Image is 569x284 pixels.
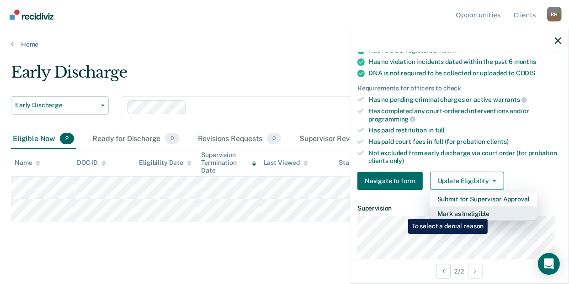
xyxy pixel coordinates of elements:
[339,159,358,167] div: Status
[298,129,382,149] div: Supervisor Review
[10,10,53,20] img: Recidiviz
[430,206,537,221] button: Mark as Ineligible
[368,107,561,123] div: Has completed any court-ordered interventions and/or
[487,138,509,145] span: clients)
[430,172,504,190] button: Update Eligibility
[368,69,561,77] div: DNA is not required to be collected or uploaded to
[390,157,404,164] span: only)
[11,129,76,149] div: Eligible Now
[516,69,535,77] span: CODIS
[165,133,179,145] span: 0
[430,192,537,221] div: Dropdown Menu
[368,58,561,66] div: Has no violation incidents dated within the past 6
[368,116,415,123] span: programming
[368,138,561,146] div: Has paid court fees in full (for probation
[357,84,561,92] div: Requirements for officers to check
[350,259,569,283] div: 2 / 2
[267,133,281,145] span: 0
[11,40,558,48] a: Home
[468,264,483,279] button: Next Opportunity
[264,159,308,167] div: Last Viewed
[538,253,560,275] div: Open Intercom Messenger
[357,172,426,190] a: Navigate to form link
[368,149,561,165] div: Not excluded from early discharge via court order (for probation clients
[11,63,523,89] div: Early Discharge
[368,126,561,134] div: Has paid restitution in
[196,129,283,149] div: Revisions Requests
[435,126,445,134] span: full
[15,101,97,109] span: Early Discharge
[15,159,40,167] div: Name
[438,47,457,54] span: victim
[60,133,74,145] span: 2
[77,159,106,167] div: DOC ID
[430,192,537,206] button: Submit for Supervisor Approval
[436,264,451,279] button: Previous Opportunity
[493,96,527,103] span: warrants
[357,172,423,190] button: Navigate to form
[201,151,256,174] div: Supervision Termination Date
[357,205,561,212] dt: Supervision
[139,159,191,167] div: Eligibility Date
[547,7,562,21] div: R H
[368,95,561,104] div: Has no pending criminal charges or active
[547,7,562,21] button: Profile dropdown button
[90,129,181,149] div: Ready for Discharge
[514,58,536,65] span: months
